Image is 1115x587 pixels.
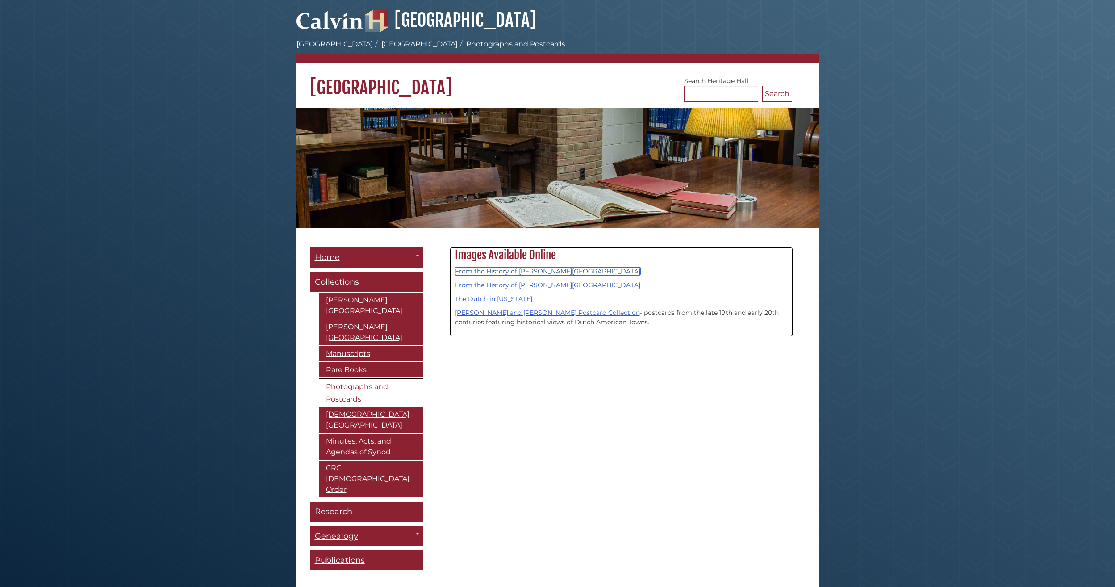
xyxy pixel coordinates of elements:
[455,309,640,317] a: [PERSON_NAME] and [PERSON_NAME] Postcard Collection
[315,555,365,565] span: Publications
[455,308,788,327] p: - postcards from the late 19th and early 20th centuries featuring historical views of Dutch Ameri...
[296,39,819,63] nav: breadcrumb
[381,40,458,48] a: [GEOGRAPHIC_DATA]
[319,319,423,345] a: [PERSON_NAME][GEOGRAPHIC_DATA]
[296,21,363,29] a: Calvin University
[310,247,423,268] a: Home
[296,63,819,99] h1: [GEOGRAPHIC_DATA]
[319,346,423,361] a: Manuscripts
[365,9,536,31] a: [GEOGRAPHIC_DATA]
[310,502,423,522] a: Research
[296,40,373,48] a: [GEOGRAPHIC_DATA]
[455,267,640,275] a: From the History of [PERSON_NAME][GEOGRAPHIC_DATA]
[315,531,358,541] span: Genealogy
[315,252,340,262] span: Home
[451,248,792,262] h2: Images Available Online
[319,407,423,433] a: [DEMOGRAPHIC_DATA][GEOGRAPHIC_DATA]
[319,293,423,319] a: [PERSON_NAME][GEOGRAPHIC_DATA]
[310,247,423,575] div: Guide Pages
[365,10,388,32] img: Hekman Library Logo
[458,39,565,50] li: Photographs and Postcards
[296,7,363,32] img: Calvin
[310,272,423,292] a: Collections
[455,295,532,303] a: The Dutch in [US_STATE]
[319,461,423,497] a: CRC [DEMOGRAPHIC_DATA] Order
[315,507,352,516] span: Research
[455,281,640,289] a: From the History of [PERSON_NAME][GEOGRAPHIC_DATA]
[319,434,423,460] a: Minutes, Acts, and Agendas of Synod
[319,362,423,377] a: Rare Books
[315,277,359,287] span: Collections
[319,378,423,406] a: Photographs and Postcards
[762,86,792,102] button: Search
[310,550,423,570] a: Publications
[310,526,423,546] a: Genealogy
